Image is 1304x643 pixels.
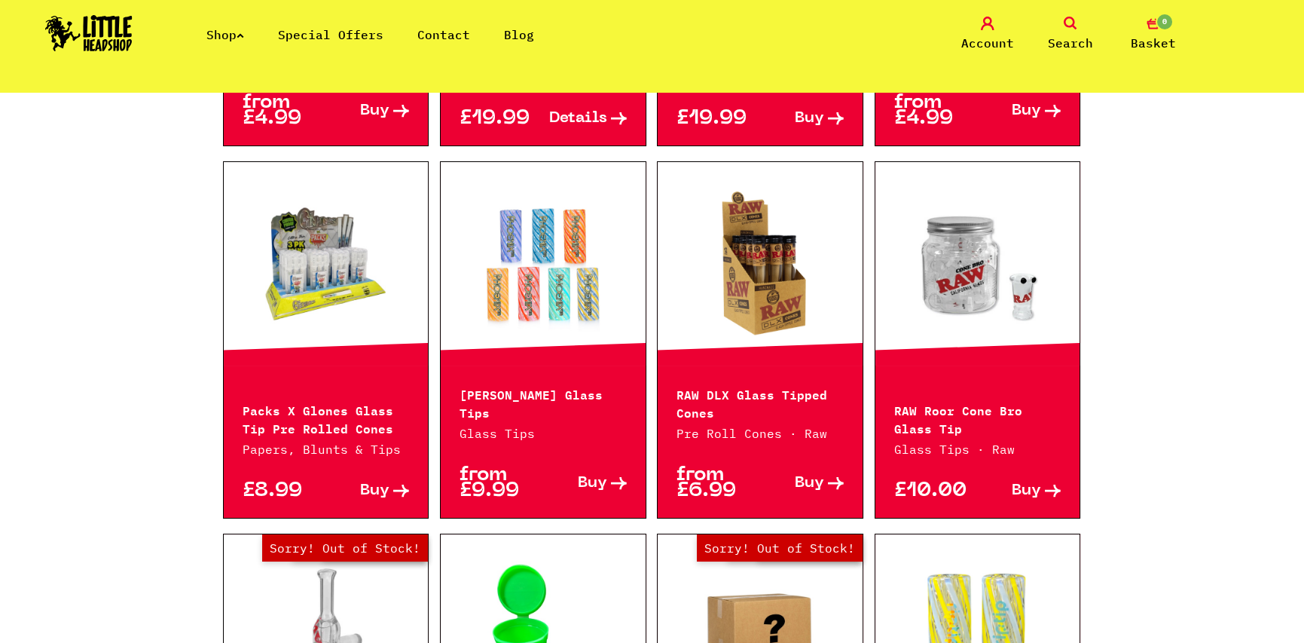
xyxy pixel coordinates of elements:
a: 0 Basket [1116,17,1191,52]
span: Sorry! Out of Stock! [697,534,863,562]
span: Search [1048,34,1093,52]
p: £10.00 [894,483,978,499]
span: Buy [578,476,607,491]
p: £19.99 [460,111,543,127]
img: Little Head Shop Logo [45,15,133,51]
a: Buy [978,483,1061,499]
p: £19.99 [676,111,760,127]
span: Basket [1131,34,1176,52]
a: Buy [760,467,844,499]
p: £8.99 [243,483,326,499]
span: Buy [795,111,824,127]
span: Details [549,111,607,127]
a: Buy [325,483,409,499]
span: 0 [1156,13,1174,31]
p: Packs X Glones Glass Tip Pre Rolled Cones [243,400,410,436]
a: Buy [543,467,627,499]
p: Glass Tips [460,424,627,442]
a: Details [543,111,627,127]
p: Glass Tips · Raw [894,440,1061,458]
a: Buy [325,95,409,127]
a: Special Offers [278,27,383,42]
span: Buy [360,103,389,119]
p: [PERSON_NAME] Glass Tips [460,384,627,421]
span: Buy [1012,103,1041,119]
p: Papers, Blunts & Tips [243,440,410,458]
p: from £9.99 [460,467,543,499]
span: Buy [1012,483,1041,499]
p: from £6.99 [676,467,760,499]
a: Buy [978,95,1061,127]
span: Sorry! Out of Stock! [262,534,428,562]
span: Buy [360,483,389,499]
span: Buy [795,476,824,491]
p: RAW Roor Cone Bro Glass Tip [894,400,1061,436]
a: Search [1033,17,1108,52]
a: Shop [206,27,244,42]
p: RAW DLX Glass Tipped Cones [676,384,844,421]
p: from £4.99 [243,95,326,127]
a: Blog [504,27,534,42]
p: Pre Roll Cones · Raw [676,424,844,442]
span: Account [961,34,1014,52]
a: Buy [760,111,844,127]
p: from £4.99 [894,95,978,127]
a: Contact [417,27,470,42]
